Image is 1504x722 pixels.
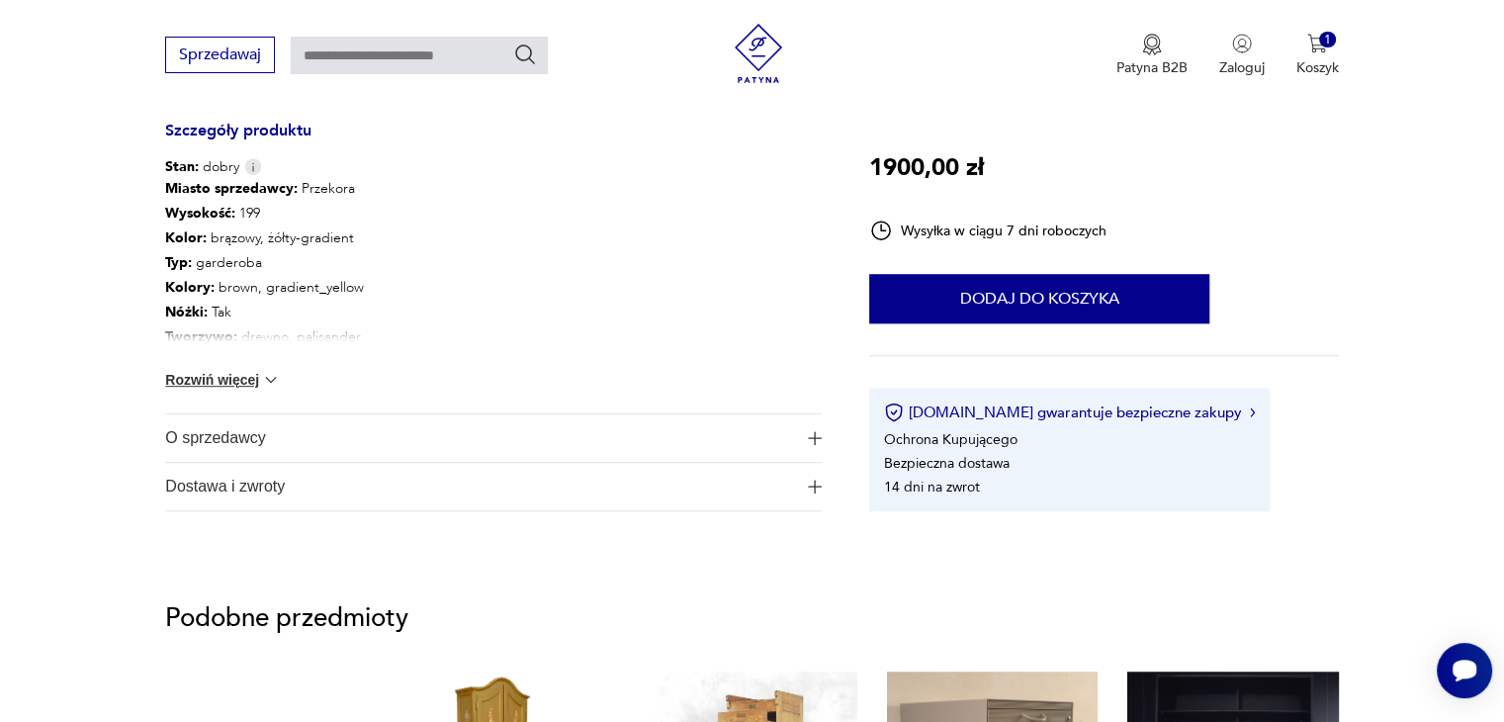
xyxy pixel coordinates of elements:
span: Dostawa i zwroty [165,463,794,510]
p: 199 [165,202,364,226]
button: 1Koszyk [1296,34,1339,77]
p: Przekora [165,177,364,202]
button: Ikona plusaO sprzedawcy [165,414,822,462]
p: brązowy, żółty-gradient [165,226,364,251]
img: Ikonka użytkownika [1232,34,1252,53]
button: Patyna B2B [1116,34,1188,77]
span: O sprzedawcy [165,414,794,462]
img: Ikona strzałki w prawo [1250,407,1256,417]
img: Ikona plusa [808,431,822,445]
button: Rozwiń więcej [165,370,280,390]
p: Zaloguj [1219,58,1265,77]
h3: Szczegóły produktu [165,125,822,157]
img: chevron down [261,370,281,390]
b: Miasto sprzedawcy : [165,179,298,198]
b: Kolor: [165,228,207,247]
img: Patyna - sklep z meblami i dekoracjami vintage [729,24,788,83]
li: Ochrona Kupującego [884,430,1017,449]
img: Ikona certyfikatu [884,403,904,422]
img: Ikona plusa [808,480,822,494]
img: Ikona medalu [1142,34,1162,55]
b: Typ : [165,253,192,272]
button: [DOMAIN_NAME] gwarantuje bezpieczne zakupy [884,403,1255,422]
div: 1 [1319,32,1336,48]
span: dobry [165,157,239,177]
b: Wysokość : [165,204,235,223]
button: Zaloguj [1219,34,1265,77]
img: Ikona koszyka [1307,34,1327,53]
p: Podobne przedmioty [165,606,1338,630]
a: Sprzedawaj [165,49,275,63]
b: Nóżki : [165,303,208,321]
a: Ikona medaluPatyna B2B [1116,34,1188,77]
p: brown, gradient_yellow [165,276,364,301]
b: Tworzywo : [165,327,237,346]
li: Bezpieczna dostawa [884,454,1010,473]
button: Szukaj [513,43,537,66]
p: drewno, palisander [165,325,364,350]
p: Patyna B2B [1116,58,1188,77]
p: 1900,00 zł [869,149,984,187]
p: Koszyk [1296,58,1339,77]
b: Stan: [165,157,199,176]
div: Wysyłka w ciągu 7 dni roboczych [869,219,1106,242]
b: Kolory : [165,278,215,297]
iframe: Smartsupp widget button [1437,643,1492,698]
li: 14 dni na zwrot [884,478,980,496]
button: Dodaj do koszyka [869,274,1209,323]
button: Ikona plusaDostawa i zwroty [165,463,822,510]
img: Info icon [244,158,262,175]
p: Tak [165,301,364,325]
button: Sprzedawaj [165,37,275,73]
p: garderoba [165,251,364,276]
